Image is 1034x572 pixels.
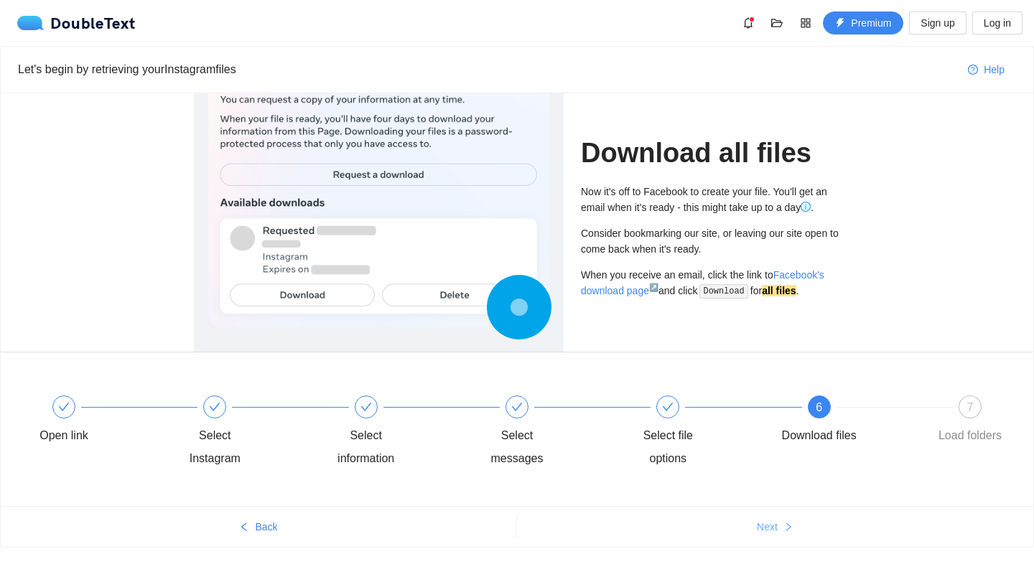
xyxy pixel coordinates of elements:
span: Next [757,519,778,535]
span: check [360,401,372,413]
span: check [662,401,674,413]
span: check [511,401,523,413]
button: folder-open [765,11,788,34]
button: Sign up [909,11,966,34]
img: logo [17,16,50,30]
div: Let's begin by retrieving your Instagram files [18,60,956,78]
button: Nextright [517,515,1033,538]
span: left [239,522,249,533]
button: Log in [972,11,1023,34]
div: Consider bookmarking our site, or leaving our site open to come back when it's ready. [581,225,840,257]
div: 7Load folders [928,395,1012,447]
button: bell [737,11,760,34]
a: logoDoubleText [17,16,136,30]
a: Facebook's download page↗ [581,269,824,296]
div: DoubleText [17,16,136,30]
div: Select file options [626,424,709,470]
div: Load folders [938,424,1002,447]
div: Open link [22,395,173,447]
button: appstore [794,11,817,34]
span: Back [255,519,277,535]
span: Help [984,62,1005,78]
div: Select messages [475,424,559,470]
span: check [209,401,220,413]
div: Open link [39,424,88,447]
button: thunderboltPremium [823,11,903,34]
div: Select Instagram [173,395,324,470]
span: thunderbolt [835,18,845,29]
span: info-circle [801,202,811,212]
span: 6 [816,401,822,413]
div: Select information [325,395,475,470]
span: appstore [795,17,816,29]
button: question-circleHelp [956,58,1016,81]
span: question-circle [968,65,978,76]
span: Sign up [921,15,954,31]
div: Now it's off to Facebook to create your file. You'll get an email when it's ready - this might ta... [581,184,840,215]
button: leftBack [1,515,516,538]
span: bell [737,17,759,29]
span: Log in [984,15,1011,31]
span: folder-open [766,17,788,29]
span: 7 [967,401,974,413]
span: right [783,522,793,533]
code: Download [699,284,749,299]
div: Select messages [475,395,626,470]
h1: Download all files [581,136,840,170]
strong: all files [762,285,796,296]
div: Select information [325,424,408,470]
span: Premium [851,15,891,31]
div: Download files [782,424,857,447]
div: When you receive an email, click the link to and click for . [581,267,840,299]
div: Select file options [626,395,777,470]
sup: ↗ [649,283,658,291]
span: check [58,401,70,413]
div: 6Download files [778,395,928,447]
div: Select Instagram [173,424,256,470]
